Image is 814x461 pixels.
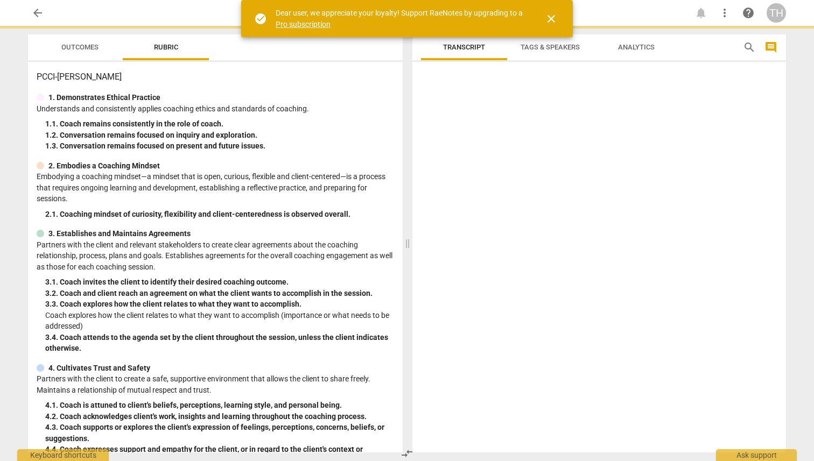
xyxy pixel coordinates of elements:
button: Show/Hide comments [762,39,780,56]
p: 4. Cultivates Trust and Safety [48,363,150,374]
p: 2. Embodies a Coaching Mindset [48,160,160,172]
span: close [545,12,558,25]
span: Outcomes [61,43,99,51]
div: Dear user, we appreciate your loyalty! Support RaeNotes by upgrading to a [276,8,525,30]
span: comment [764,41,777,54]
div: 4. 3. Coach supports or explores the client's expression of feelings, perceptions, concerns, beli... [45,422,394,444]
span: Transcript [443,43,485,51]
div: 2. 1. Coaching mindset of curiosity, flexibility and client-centeredness is observed overall. [45,209,394,220]
span: Tags & Speakers [521,43,580,51]
a: Help [739,3,758,23]
span: help [742,6,755,19]
div: 4. 2. Coach acknowledges client's work, insights and learning throughout the coaching process. [45,411,394,422]
span: check_circle [254,12,267,25]
span: Rubric [154,43,178,51]
p: Partners with the client to create a safe, supportive environment that allows the client to share... [37,373,394,395]
div: 1. 1. Coach remains consistently in the role of coach. [45,118,394,130]
span: more_vert [718,6,731,19]
h3: PCCI-[PERSON_NAME] [37,70,394,83]
div: 3. 1. Coach invites the client to identify their desired coaching outcome. [45,276,394,288]
div: 3. 4. Coach attends to the agenda set by the client throughout the session, unless the client ind... [45,332,394,354]
div: Keyboard shortcuts [17,449,109,461]
p: Partners with the client and relevant stakeholders to create clear agreements about the coaching ... [37,239,394,273]
div: 1. 2. Conversation remains focused on inquiry and exploration. [45,130,394,141]
p: 3. Establishes and Maintains Agreements [48,228,191,239]
p: Understands and consistently applies coaching ethics and standards of coaching. [37,103,394,115]
div: 4. 1. Coach is attuned to client's beliefs, perceptions, learning style, and personal being. [45,400,394,411]
div: Ask support [716,449,797,461]
p: 1. Demonstrates Ethical Practice [48,92,160,103]
span: Analytics [618,43,655,51]
span: compare_arrows [401,447,413,460]
div: 3. 2. Coach and client reach an agreement on what the client wants to accomplish in the session. [45,288,394,299]
div: 3. 3. Coach explores how the client relates to what they want to accomplish. [45,299,394,310]
div: 1. 3. Conversation remains focused on present and future issues. [45,140,394,152]
a: Pro subscription [276,20,331,29]
button: Close [538,6,564,32]
p: Coach explores how the client relates to what they want to accomplish (importance or what needs t... [45,310,394,332]
button: TH [767,3,786,23]
span: search [743,41,756,54]
span: arrow_back [31,6,44,19]
button: Search [741,39,758,56]
p: Embodying a coaching mindset—a mindset that is open, curious, flexible and client-centered—is a p... [37,171,394,204]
